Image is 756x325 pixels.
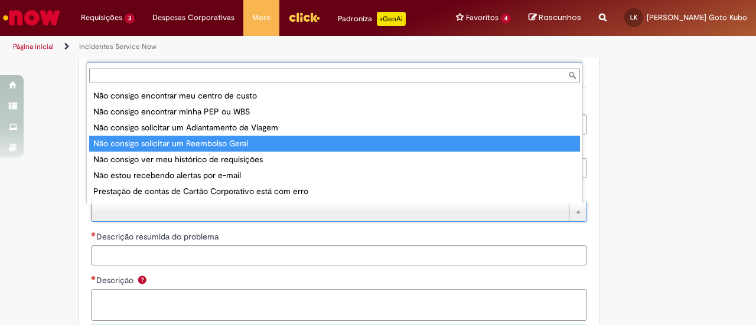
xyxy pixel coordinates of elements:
[89,199,580,215] div: Reembolso de telefonia
[89,183,580,199] div: Prestação de contas de Cartão Corporativo está com erro
[89,168,580,183] div: Não estou recebendo alertas por e-mail
[89,152,580,168] div: Não consigo ver meu histórico de requisições
[89,104,580,120] div: Não consigo encontrar minha PEP ou WBS
[89,88,580,104] div: Não consigo encontrar meu centro de custo
[89,136,580,152] div: Não consigo solicitar um Reembolso Geral
[87,86,582,203] ul: Sintomas
[89,120,580,136] div: Não consigo solicitar um Adiantamento de Viagem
